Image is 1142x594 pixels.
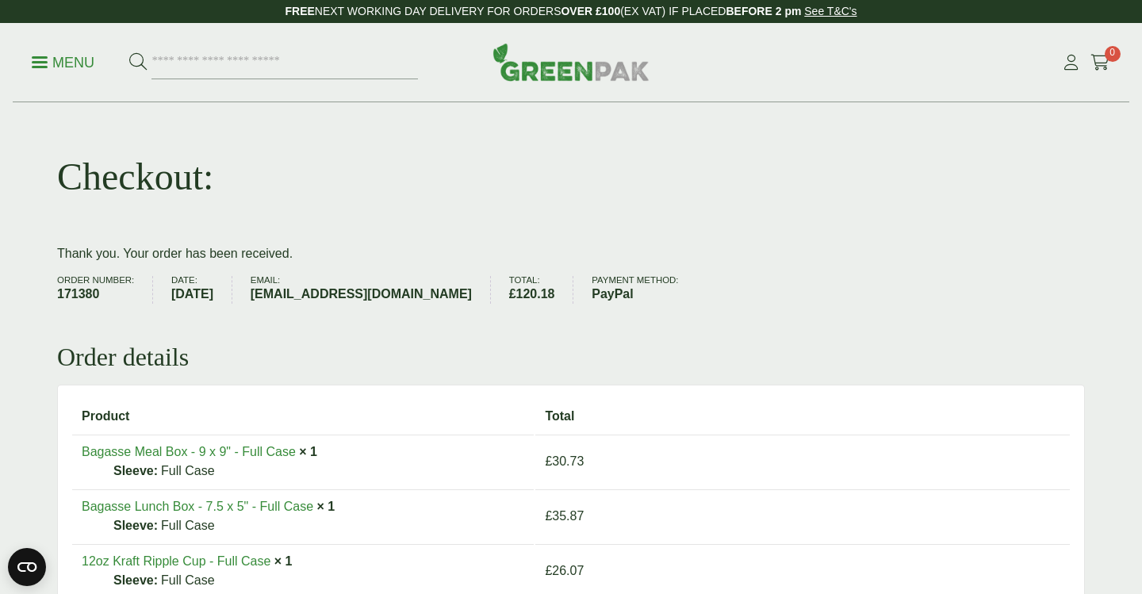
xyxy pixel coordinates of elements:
strong: PayPal [592,285,678,304]
li: Date: [171,276,232,304]
a: 0 [1090,51,1110,75]
strong: Sleeve: [113,516,158,535]
strong: Sleeve: [113,571,158,590]
p: Full Case [113,516,524,535]
p: Full Case [113,571,524,590]
img: GreenPak Supplies [492,43,650,81]
a: Bagasse Meal Box - 9 x 9" - Full Case [82,445,296,458]
span: £ [545,509,552,523]
strong: FREE [285,5,314,17]
a: Menu [32,53,94,69]
a: Bagasse Lunch Box - 7.5 x 5" - Full Case [82,500,313,513]
span: £ [545,454,552,468]
h2: Order details [57,342,1085,372]
li: Payment method: [592,276,696,304]
p: Full Case [113,462,524,481]
li: Total: [509,276,574,304]
span: 0 [1105,46,1121,62]
strong: BEFORE 2 pm [726,5,801,17]
strong: 171380 [57,285,134,304]
strong: × 1 [274,554,293,568]
a: 12oz Kraft Ripple Cup - Full Case [82,554,270,568]
h1: Checkout: [57,154,213,200]
strong: × 1 [317,500,335,513]
i: My Account [1061,55,1081,71]
p: Thank you. Your order has been received. [57,244,1085,263]
span: £ [509,287,516,301]
bdi: 35.87 [545,509,584,523]
th: Total [535,400,1070,433]
span: £ [545,564,552,577]
i: Cart [1090,55,1110,71]
a: See T&C's [804,5,856,17]
p: Menu [32,53,94,72]
strong: OVER £100 [561,5,620,17]
th: Product [72,400,534,433]
button: Open CMP widget [8,548,46,586]
strong: × 1 [299,445,317,458]
li: Email: [251,276,491,304]
bdi: 120.18 [509,287,555,301]
bdi: 26.07 [545,564,584,577]
strong: Sleeve: [113,462,158,481]
strong: [DATE] [171,285,213,304]
bdi: 30.73 [545,454,584,468]
strong: [EMAIL_ADDRESS][DOMAIN_NAME] [251,285,472,304]
li: Order number: [57,276,153,304]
